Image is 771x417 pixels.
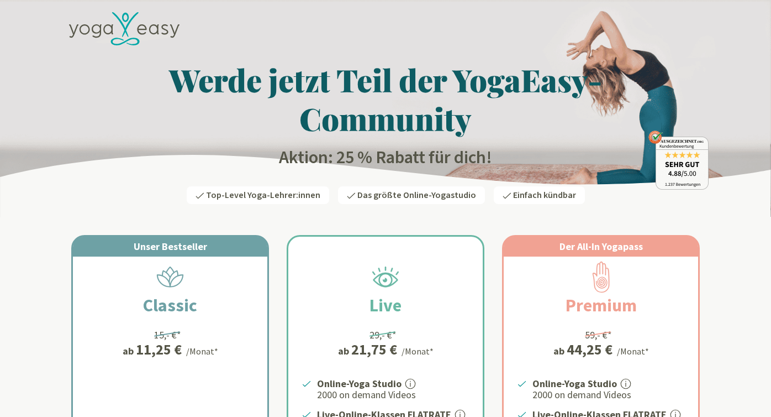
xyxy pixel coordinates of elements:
p: 2000 on demand Videos [317,388,469,402]
div: 15,- €* [154,327,181,342]
span: Top-Level Yoga-Lehrer:innen [206,189,320,201]
p: 2000 on demand Videos [532,388,685,402]
h2: Live [343,292,428,319]
div: 11,25 € [136,342,182,357]
div: 59,- €* [585,327,612,342]
h2: Classic [117,292,224,319]
span: ab [338,343,351,358]
span: ab [553,343,567,358]
h1: Werde jetzt Teil der YogaEasy-Community [62,60,709,138]
div: 21,75 € [351,342,397,357]
div: 44,25 € [567,342,612,357]
strong: Online-Yoga Studio [317,377,402,390]
div: 29,- €* [369,327,397,342]
div: /Monat* [186,345,218,358]
h2: Premium [539,292,663,319]
strong: Online-Yoga Studio [532,377,617,390]
span: ab [123,343,136,358]
span: Der All-In Yogapass [559,240,643,253]
span: Das größte Online-Yogastudio [357,189,476,201]
span: Einfach kündbar [513,189,576,201]
img: ausgezeichnet_badge.png [648,131,709,190]
div: /Monat* [617,345,649,358]
span: Unser Bestseller [134,240,207,253]
div: /Monat* [402,345,434,358]
h2: Aktion: 25 % Rabatt für dich! [62,147,709,169]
